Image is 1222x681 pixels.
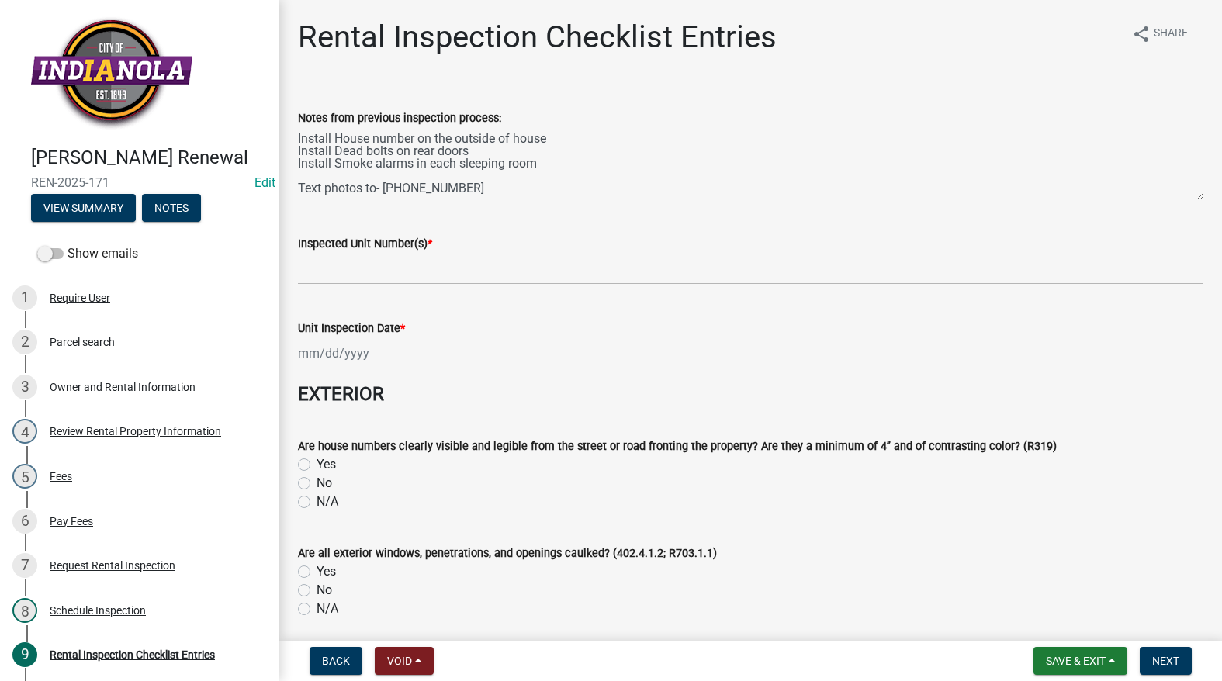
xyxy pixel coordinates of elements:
label: Yes [317,455,336,474]
label: Notes from previous inspection process: [298,113,501,124]
button: Save & Exit [1033,647,1127,675]
wm-modal-confirm: Notes [142,202,201,215]
label: Unit Inspection Date [298,323,405,334]
button: shareShare [1120,19,1200,49]
label: N/A [317,493,338,511]
span: REN-2025-171 [31,175,248,190]
div: 4 [12,419,37,444]
div: 2 [12,330,37,354]
div: 6 [12,509,37,534]
div: 8 [12,598,37,623]
strong: EXTERIOR [298,383,384,405]
a: Edit [254,175,275,190]
span: Next [1152,655,1179,667]
div: Owner and Rental Information [50,382,196,392]
label: No [317,474,332,493]
span: Void [387,655,412,667]
button: View Summary [31,194,136,222]
label: Are house numbers clearly visible and legible from the street or road fronting the property? Are ... [298,441,1057,452]
div: Rental Inspection Checklist Entries [50,649,215,660]
button: Void [375,647,434,675]
div: 1 [12,285,37,310]
wm-modal-confirm: Edit Application Number [254,175,275,190]
div: 7 [12,553,37,578]
div: Pay Fees [50,516,93,527]
button: Notes [142,194,201,222]
div: Request Rental Inspection [50,560,175,571]
div: Require User [50,292,110,303]
wm-modal-confirm: Summary [31,202,136,215]
span: Back [322,655,350,667]
div: 9 [12,642,37,667]
input: mm/dd/yyyy [298,337,440,369]
h1: Rental Inspection Checklist Entries [298,19,777,56]
label: N/A [317,600,338,618]
div: Fees [50,471,72,482]
div: Parcel search [50,337,115,347]
div: Review Rental Property Information [50,426,221,437]
button: Next [1140,647,1192,675]
label: Show emails [37,244,138,263]
span: Save & Exit [1046,655,1106,667]
label: Are all exterior windows, penetrations, and openings caulked? (402.4.1.2; R703.1.1) [298,548,717,559]
label: No [317,581,332,600]
div: Schedule Inspection [50,605,146,616]
h4: [PERSON_NAME] Renewal [31,147,267,169]
span: Share [1154,25,1188,43]
button: Back [310,647,362,675]
div: 5 [12,464,37,489]
i: share [1132,25,1151,43]
label: Inspected Unit Number(s) [298,239,432,250]
div: 3 [12,375,37,399]
label: Yes [317,562,336,581]
img: City of Indianola, Iowa [31,16,192,130]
